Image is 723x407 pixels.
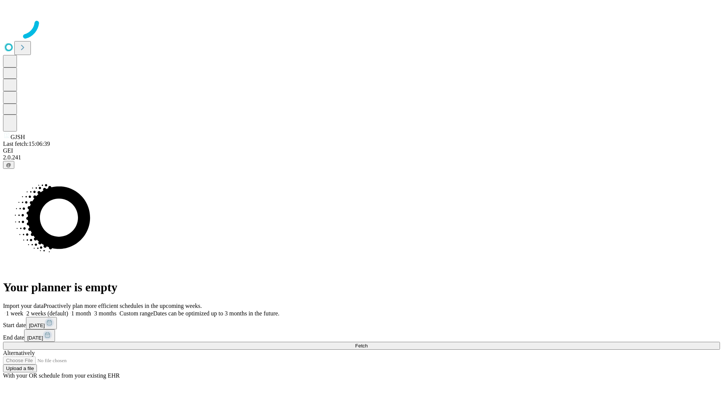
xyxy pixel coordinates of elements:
[3,317,720,329] div: Start date
[24,329,55,342] button: [DATE]
[3,350,35,356] span: Alternatively
[29,323,45,328] span: [DATE]
[3,303,44,309] span: Import your data
[11,134,25,140] span: GJSH
[3,154,720,161] div: 2.0.241
[3,329,720,342] div: End date
[6,162,11,168] span: @
[3,280,720,294] h1: Your planner is empty
[355,343,368,349] span: Fetch
[3,141,50,147] span: Last fetch: 15:06:39
[3,161,14,169] button: @
[3,372,120,379] span: With your OR schedule from your existing EHR
[44,303,202,309] span: Proactively plan more efficient schedules in the upcoming weeks.
[71,310,91,317] span: 1 month
[3,147,720,154] div: GEI
[119,310,153,317] span: Custom range
[27,335,43,341] span: [DATE]
[3,342,720,350] button: Fetch
[6,310,23,317] span: 1 week
[26,310,68,317] span: 2 weeks (default)
[3,364,37,372] button: Upload a file
[153,310,279,317] span: Dates can be optimized up to 3 months in the future.
[26,317,57,329] button: [DATE]
[94,310,116,317] span: 3 months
